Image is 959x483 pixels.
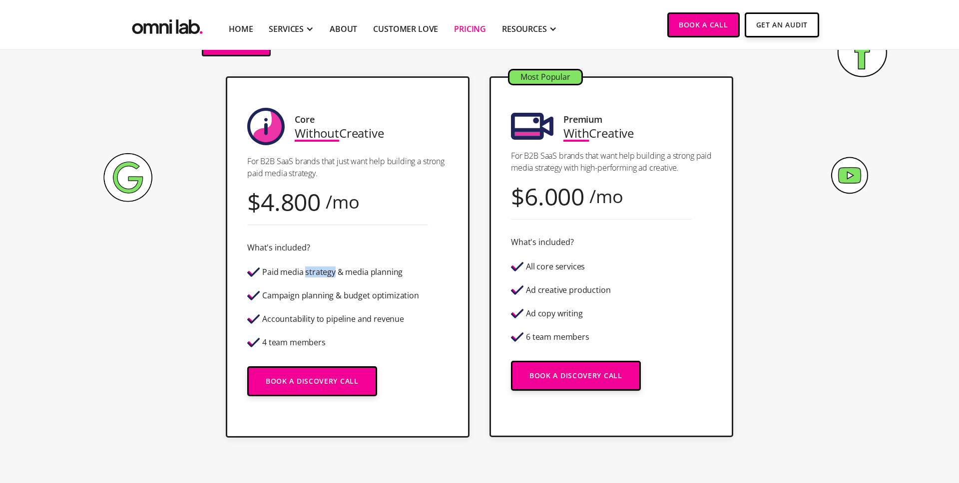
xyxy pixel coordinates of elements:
div: 4.800 [261,195,321,209]
span: Without [295,125,339,141]
div: /mo [326,195,360,209]
div: All core services [526,262,585,271]
div: 6.000 [524,190,584,203]
div: Ad copy writing [526,309,583,318]
p: For B2B SaaS brands that just want help building a strong paid media strategy. [247,155,448,179]
p: For B2B SaaS brands that want help building a strong paid media strategy with high-performing ad ... [511,150,712,174]
img: Omni Lab: B2B SaaS Demand Generation Agency [130,12,205,37]
a: Book a Discovery Call [247,366,377,396]
div: What's included? [511,236,573,249]
div: $ [247,195,261,209]
div: Paid media strategy & media planning [262,268,403,276]
div: Creative [563,126,634,140]
div: Premium [563,113,602,126]
div: Most Popular [509,70,581,84]
a: Pricing [454,23,486,35]
div: 4 team members [262,338,326,347]
div: Campaign planning & budget optimization [262,291,419,300]
div: What's included? [247,241,310,254]
a: Book a Call [667,12,740,37]
span: With [563,125,589,141]
a: Home [229,23,253,35]
div: SERVICES [269,23,304,35]
div: 6 team members [526,333,589,341]
a: home [130,12,205,37]
div: Creative [295,126,384,140]
a: Get An Audit [745,12,819,37]
a: About [330,23,357,35]
div: Accountability to pipeline and revenue [262,315,404,323]
div: RESOURCES [502,23,547,35]
div: $ [511,190,524,203]
a: Book a Discovery Call [511,361,641,391]
div: Ad creative production [526,286,610,294]
div: Chatwidget [779,367,959,483]
div: /mo [589,190,623,203]
iframe: Chat Widget [779,367,959,483]
a: Customer Love [373,23,438,35]
div: Core [295,113,314,126]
